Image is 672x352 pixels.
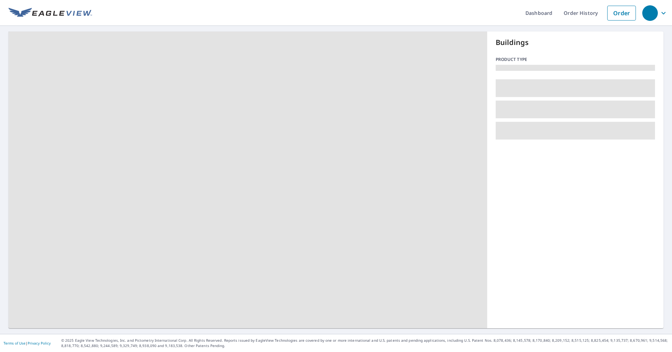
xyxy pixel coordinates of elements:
a: Privacy Policy [28,341,51,346]
a: Terms of Use [4,341,25,346]
p: Product type [496,56,655,63]
p: Buildings [496,37,655,48]
p: © 2025 Eagle View Technologies, Inc. and Pictometry International Corp. All Rights Reserved. Repo... [61,338,668,348]
a: Order [607,6,636,21]
img: EV Logo [8,8,92,18]
p: | [4,341,51,345]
